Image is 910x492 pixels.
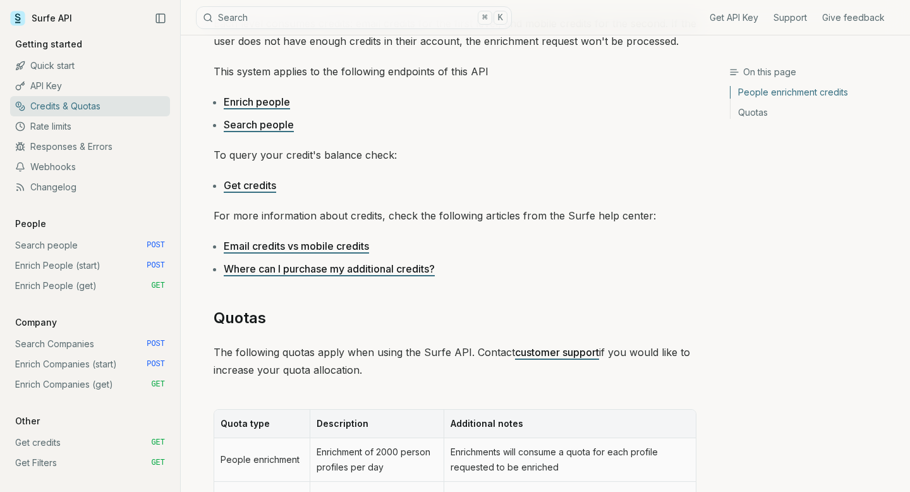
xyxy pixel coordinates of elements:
[224,262,435,275] a: Where can I purchase my additional credits?
[494,11,507,25] kbd: K
[214,438,310,482] td: People enrichment
[151,438,165,448] span: GET
[10,354,170,374] a: Enrich Companies (start) POST
[822,11,885,24] a: Give feedback
[10,9,72,28] a: Surfe API
[214,343,696,379] p: The following quotas apply when using the Surfe API. Contact if you would like to increase your q...
[10,177,170,197] a: Changelog
[214,146,696,164] p: To query your credit's balance check:
[224,240,369,252] a: Email credits vs mobile credits
[10,334,170,354] a: Search Companies POST
[10,157,170,177] a: Webhooks
[147,240,165,250] span: POST
[214,308,266,328] a: Quotas
[310,438,444,482] td: Enrichment of 2000 person profiles per day
[731,86,900,102] a: People enrichment credits
[196,6,512,29] button: Search⌘K
[773,11,807,24] a: Support
[10,96,170,116] a: Credits & Quotas
[10,374,170,395] a: Enrich Companies (get) GET
[214,207,696,224] p: For more information about credits, check the following articles from the Surfe help center:
[444,438,696,482] td: Enrichments will consume a quota for each profile requested to be enriched
[224,95,290,108] a: Enrich people
[147,359,165,369] span: POST
[515,346,599,359] a: customer support
[10,433,170,453] a: Get credits GET
[10,218,51,230] p: People
[10,235,170,255] a: Search people POST
[10,38,87,51] p: Getting started
[10,453,170,473] a: Get Filters GET
[10,76,170,96] a: API Key
[151,379,165,390] span: GET
[731,102,900,119] a: Quotas
[10,56,170,76] a: Quick start
[478,11,492,25] kbd: ⌘
[151,9,170,28] button: Collapse Sidebar
[151,281,165,291] span: GET
[10,316,62,329] p: Company
[224,118,294,131] a: Search people
[10,276,170,296] a: Enrich People (get) GET
[710,11,758,24] a: Get API Key
[151,458,165,468] span: GET
[310,410,444,438] th: Description
[10,137,170,157] a: Responses & Errors
[214,410,310,438] th: Quota type
[147,261,165,271] span: POST
[224,179,276,192] a: Get credits
[444,410,696,438] th: Additional notes
[729,66,900,78] h3: On this page
[214,63,696,80] p: This system applies to the following endpoints of this API
[10,116,170,137] a: Rate limits
[10,255,170,276] a: Enrich People (start) POST
[10,415,45,427] p: Other
[147,339,165,349] span: POST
